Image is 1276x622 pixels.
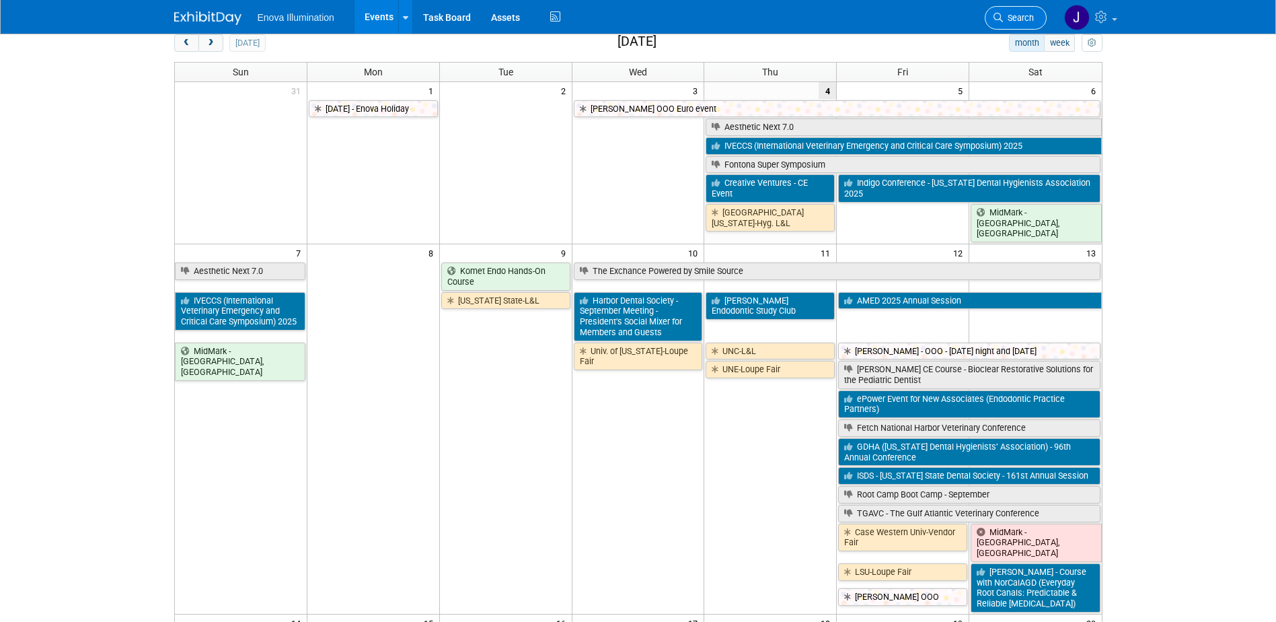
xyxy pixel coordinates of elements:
span: 6 [1090,82,1102,99]
button: week [1044,34,1075,52]
span: 8 [427,244,439,261]
span: Wed [629,67,647,77]
a: [PERSON_NAME] - OOO - [DATE] night and [DATE] [838,343,1100,360]
span: Mon [364,67,383,77]
span: Fri [897,67,908,77]
i: Personalize Calendar [1088,39,1096,48]
a: Aesthetic Next 7.0 [706,118,1101,136]
a: [PERSON_NAME] CE Course - Bioclear Restorative Solutions for the Pediatric Dentist [838,361,1100,388]
span: 1 [427,82,439,99]
a: Indigo Conference - [US_STATE] Dental Hygienists Association 2025 [838,174,1100,202]
a: [PERSON_NAME] - Course with NorCalAGD (Everyday Root Canals: Predictable & Reliable [MEDICAL_DATA]) [971,563,1100,613]
a: ePower Event for New Associates (Endodontic Practice Partners) [838,390,1100,418]
span: Thu [762,67,778,77]
span: 7 [295,244,307,261]
span: 2 [560,82,572,99]
span: 12 [952,244,969,261]
a: Komet Endo Hands-On Course [441,263,570,290]
a: [PERSON_NAME] Endodontic Study Club [706,292,835,320]
span: 5 [956,82,969,99]
a: MidMark - [GEOGRAPHIC_DATA], [GEOGRAPHIC_DATA] [971,204,1101,242]
a: IVECCS (International Veterinary Emergency and Critical Care Symposium) 2025 [706,137,1101,155]
a: The Exchance Powered by Smile Source [574,263,1100,280]
a: Univ. of [US_STATE]-Loupe Fair [574,343,703,370]
img: ExhibitDay [174,11,241,25]
span: 13 [1085,244,1102,261]
a: Creative Ventures - CE Event [706,174,835,202]
button: myCustomButton [1082,34,1102,52]
span: 9 [560,244,572,261]
a: GDHA ([US_STATE] Dental Hygienists’ Association) - 96th Annual Conference [838,438,1100,466]
span: Sun [233,67,249,77]
span: 3 [691,82,704,99]
a: IVECCS (International Veterinary Emergency and Critical Care Symposium) 2025 [175,292,305,331]
a: UNC-L&L [706,343,835,360]
span: Enova Illumination [258,12,334,23]
span: 10 [687,244,704,261]
span: 11 [819,244,836,261]
h2: [DATE] [617,34,656,49]
a: Case Western Univ-Vendor Fair [838,524,967,551]
a: [PERSON_NAME] OOO [838,588,967,606]
img: Janelle Tlusty [1064,5,1090,30]
button: prev [174,34,199,52]
a: Fetch National Harbor Veterinary Conference [838,419,1100,437]
a: UNE-Loupe Fair [706,361,835,378]
a: [DATE] - Enova Holiday [309,100,438,118]
button: next [198,34,223,52]
a: TGAVC - The Gulf Atlantic Veterinary Conference [838,505,1100,522]
a: Aesthetic Next 7.0 [175,263,305,280]
span: Sat [1028,67,1043,77]
a: [GEOGRAPHIC_DATA][US_STATE]-Hyg. L&L [706,204,835,232]
button: month [1009,34,1045,52]
a: LSU-Loupe Fair [838,563,967,581]
a: AMED 2025 Annual Session [838,292,1101,310]
a: ISDS - [US_STATE] State Dental Society - 161st Annual Session [838,467,1100,485]
a: MidMark - [GEOGRAPHIC_DATA], [GEOGRAPHIC_DATA] [971,524,1101,562]
span: Search [1003,13,1034,23]
a: [US_STATE] State-L&L [441,292,570,310]
a: Root Camp Boot Camp - September [838,486,1100,504]
a: Harbor Dental Society - September Meeting - President’s Social Mixer for Members and Guests [574,292,703,341]
span: 4 [819,82,836,99]
a: MidMark - [GEOGRAPHIC_DATA], [GEOGRAPHIC_DATA] [175,343,305,381]
span: Tue [498,67,513,77]
a: [PERSON_NAME] OOO Euro event [574,100,1100,118]
a: Search [985,6,1047,30]
button: [DATE] [229,34,265,52]
a: Fontona Super Symposium [706,156,1100,174]
span: 31 [290,82,307,99]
